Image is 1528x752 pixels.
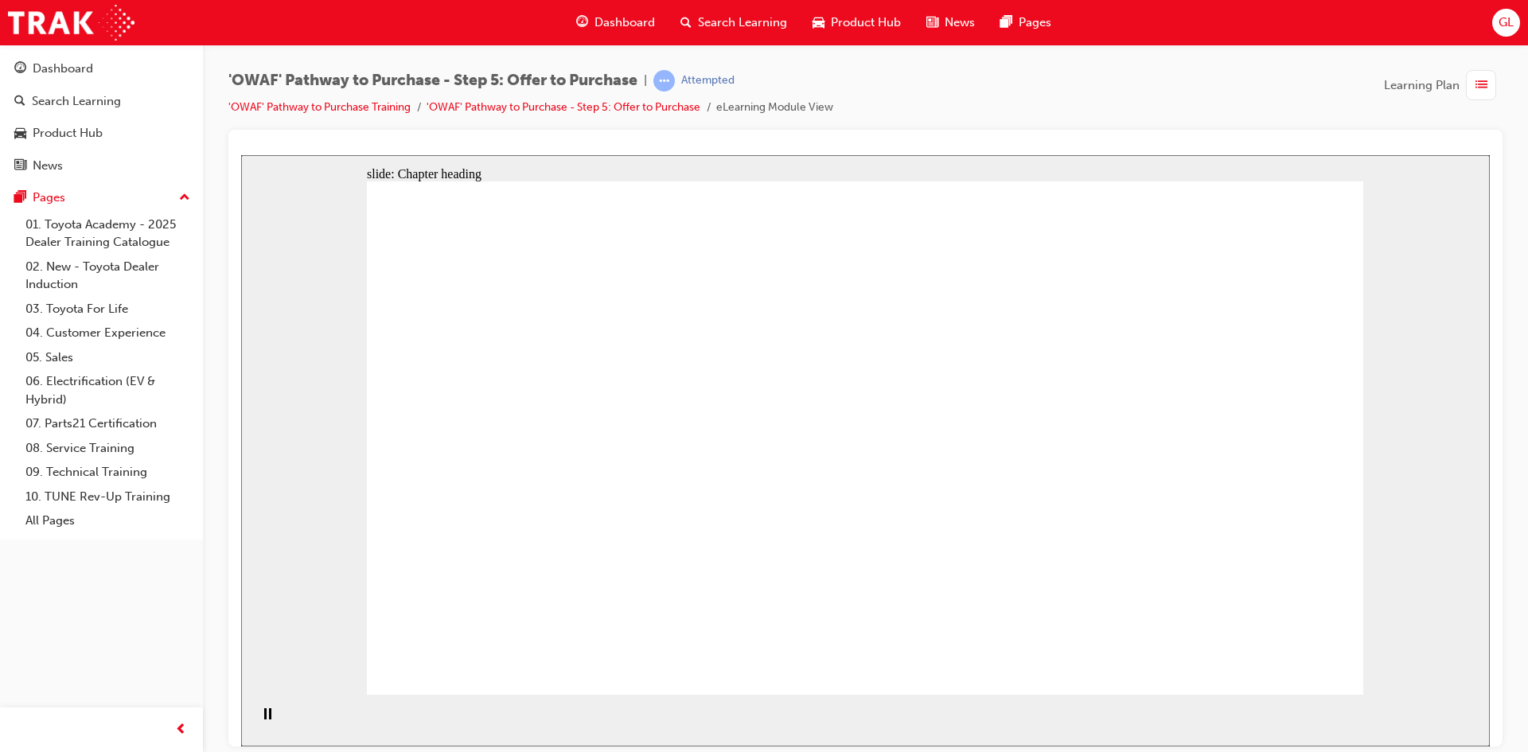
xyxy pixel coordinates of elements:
span: | [644,72,647,90]
a: Dashboard [6,54,197,84]
span: up-icon [179,188,190,208]
a: Search Learning [6,87,197,116]
span: car-icon [813,13,824,33]
div: Search Learning [32,92,121,111]
span: pages-icon [1000,13,1012,33]
span: search-icon [680,13,692,33]
a: 06. Electrification (EV & Hybrid) [19,369,197,411]
span: Dashboard [594,14,655,32]
a: 08. Service Training [19,436,197,461]
span: guage-icon [576,13,588,33]
span: learningRecordVerb_ATTEMPT-icon [653,70,675,92]
span: Product Hub [831,14,901,32]
span: prev-icon [175,720,187,740]
button: Learning Plan [1384,70,1503,100]
a: 07. Parts21 Certification [19,411,197,436]
a: 03. Toyota For Life [19,297,197,321]
div: Product Hub [33,124,103,142]
a: pages-iconPages [988,6,1064,39]
span: Learning Plan [1384,76,1460,95]
span: News [945,14,975,32]
a: 'OWAF' Pathway to Purchase - Step 5: Offer to Purchase [427,100,700,114]
a: search-iconSearch Learning [668,6,800,39]
div: Attempted [681,73,735,88]
div: Dashboard [33,60,93,78]
a: 01. Toyota Academy - 2025 Dealer Training Catalogue [19,212,197,255]
a: guage-iconDashboard [563,6,668,39]
span: car-icon [14,127,26,141]
span: search-icon [14,95,25,109]
button: Pause (Ctrl+Alt+P) [8,552,35,579]
button: Pages [6,183,197,212]
span: Search Learning [698,14,787,32]
a: 09. Technical Training [19,460,197,485]
span: Pages [1019,14,1051,32]
span: pages-icon [14,191,26,205]
span: news-icon [926,13,938,33]
a: Product Hub [6,119,197,148]
a: news-iconNews [914,6,988,39]
a: 05. Sales [19,345,197,370]
button: GL [1492,9,1520,37]
span: news-icon [14,159,26,173]
span: 'OWAF' Pathway to Purchase - Step 5: Offer to Purchase [228,72,637,90]
a: 10. TUNE Rev-Up Training [19,485,197,509]
img: Trak [8,5,134,41]
li: eLearning Module View [716,99,833,117]
div: playback controls [8,540,35,591]
a: 04. Customer Experience [19,321,197,345]
a: car-iconProduct Hub [800,6,914,39]
button: DashboardSearch LearningProduct HubNews [6,51,197,183]
span: list-icon [1475,76,1487,95]
a: All Pages [19,508,197,533]
a: 'OWAF' Pathway to Purchase Training [228,100,411,114]
span: GL [1499,14,1514,32]
a: 02. New - Toyota Dealer Induction [19,255,197,297]
span: guage-icon [14,62,26,76]
div: Pages [33,189,65,207]
div: News [33,157,63,175]
a: News [6,151,197,181]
